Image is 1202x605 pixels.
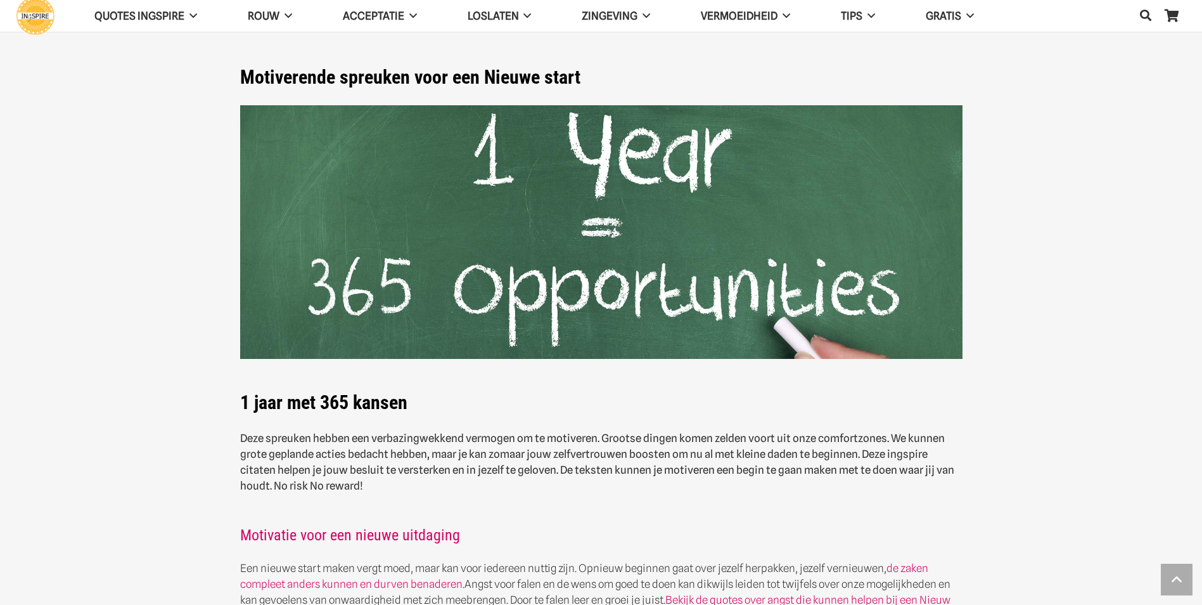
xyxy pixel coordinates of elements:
strong: Deze spreuken hebben een verbazingwekkend vermogen om te motiveren. Grootse dingen komen zelden v... [240,432,954,492]
h1: 1 jaar met 365 kansen [240,375,962,415]
span: Loslaten [468,10,519,22]
span: Acceptatie [343,10,404,22]
span: QUOTES INGSPIRE [94,10,184,22]
a: Terug naar top [1161,564,1192,595]
a: Motivatie voor een nieuwe uitdaging [240,526,460,544]
span: ROUW [248,10,279,22]
span: Zingeving [582,10,637,22]
a: Zoeken [1133,1,1158,31]
img: Motivatie spreuken met motiverende teksten van ingspire over de moed niet opgeven en meer werkgeluk [240,105,962,360]
h1: Motiverende spreuken voor een Nieuwe start [240,66,962,89]
span: TIPS [841,10,862,22]
span: GRATIS [926,10,961,22]
span: VERMOEIDHEID [701,10,777,22]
